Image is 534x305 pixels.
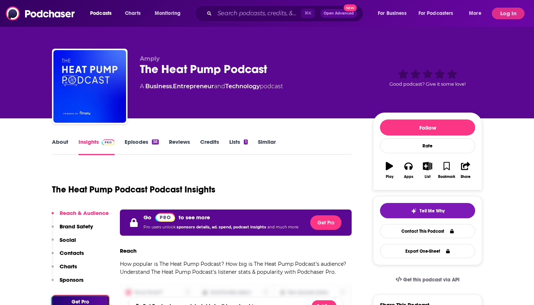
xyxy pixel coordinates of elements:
p: Sponsors [60,276,84,283]
p: How popular is The Heat Pump Podcast? How big is The Heat Pump Podcast's audience? Understand The... [120,260,352,276]
span: Open Advanced [324,12,354,15]
button: Log In [492,8,525,19]
div: 1 [244,139,247,145]
button: Get Pro [310,215,341,230]
button: open menu [150,8,190,19]
button: Open AdvancedNew [320,9,357,18]
span: More [469,8,481,19]
h1: The Heat Pump Podcast Podcast Insights [52,184,215,195]
p: Go [143,214,151,221]
span: New [344,4,357,11]
a: Business [145,83,172,90]
span: and [214,83,225,90]
span: Good podcast? Give it some love! [389,81,466,87]
button: Follow [380,119,475,135]
a: About [52,138,68,155]
div: Share [461,175,470,179]
div: Search podcasts, credits, & more... [202,5,370,22]
span: Get this podcast via API [403,277,460,283]
img: tell me why sparkle [411,208,417,214]
a: Contact This Podcast [380,224,475,238]
button: open menu [373,8,416,19]
button: open menu [464,8,490,19]
button: Bookmark [437,157,456,183]
div: List [425,175,430,179]
button: List [418,157,437,183]
span: Podcasts [90,8,112,19]
span: Tell Me Why [420,208,445,214]
a: Credits [200,138,219,155]
p: Brand Safety [60,223,93,230]
button: Social [52,236,76,250]
a: Get this podcast via API [390,271,465,289]
a: Similar [258,138,276,155]
button: Apps [399,157,418,183]
span: sponsors details, ad. spend, podcast insights [177,225,267,229]
button: Charts [52,263,77,276]
a: Episodes38 [125,138,159,155]
button: Sponsors [52,276,84,290]
span: , [172,83,173,90]
p: Reach & Audience [60,210,109,216]
a: Entrepreneur [173,83,214,90]
span: For Business [378,8,406,19]
img: Podchaser - Follow, Share and Rate Podcasts [6,7,76,20]
div: Bookmark [438,175,455,179]
button: Brand Safety [52,223,93,236]
button: Play [380,157,399,183]
img: Podchaser Pro [102,139,114,145]
h3: Reach [120,247,137,254]
div: Apps [404,175,413,179]
p: to see more [179,214,210,221]
span: Charts [125,8,141,19]
button: Share [456,157,475,183]
p: Social [60,236,76,243]
button: open menu [85,8,121,19]
input: Search podcasts, credits, & more... [215,8,301,19]
img: Podchaser Pro [155,213,175,222]
img: The Heat Pump Podcast [53,50,126,123]
a: Reviews [169,138,190,155]
button: open menu [414,8,464,19]
p: Charts [60,263,77,270]
div: Good podcast? Give it some love! [373,55,482,100]
span: Monitoring [155,8,181,19]
span: Amply [140,55,160,62]
button: Reach & Audience [52,210,109,223]
button: tell me why sparkleTell Me Why [380,203,475,218]
button: Export One-Sheet [380,244,475,258]
p: Contacts [60,249,84,256]
p: Pro users unlock and much more. [143,222,299,233]
a: Charts [120,8,145,19]
div: Rate [380,138,475,153]
button: Contacts [52,249,84,263]
div: 38 [152,139,159,145]
span: ⌘ K [301,9,315,18]
a: Pro website [155,212,175,222]
div: Play [386,175,393,179]
a: Technology [225,83,260,90]
a: Lists1 [229,138,247,155]
div: A podcast [140,82,283,91]
a: InsightsPodchaser Pro [78,138,114,155]
span: For Podcasters [418,8,453,19]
